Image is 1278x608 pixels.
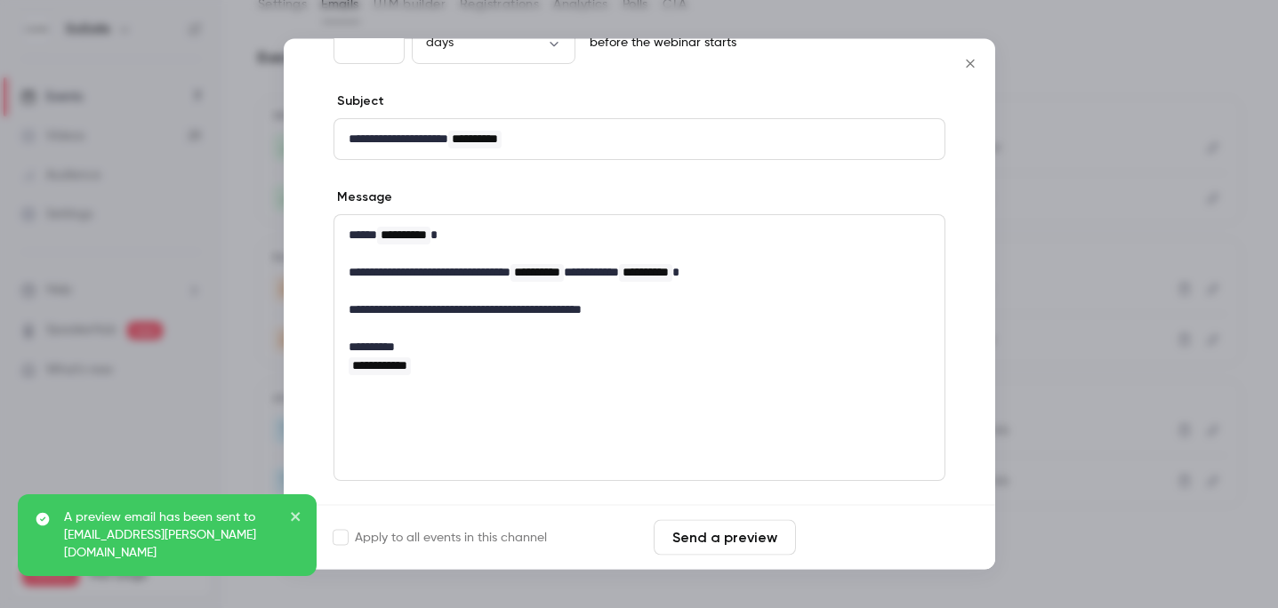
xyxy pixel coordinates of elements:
[334,529,547,547] label: Apply to all events in this channel
[412,34,575,52] div: days
[334,216,944,387] div: editor
[334,189,392,207] label: Message
[64,508,277,562] p: A preview email has been sent to [EMAIL_ADDRESS][PERSON_NAME][DOMAIN_NAME]
[583,35,736,52] p: before the webinar starts
[654,520,796,556] button: Send a preview
[290,508,302,530] button: close
[334,120,944,160] div: editor
[803,520,945,556] button: Save changes
[952,46,988,82] button: Close
[334,93,384,111] label: Subject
